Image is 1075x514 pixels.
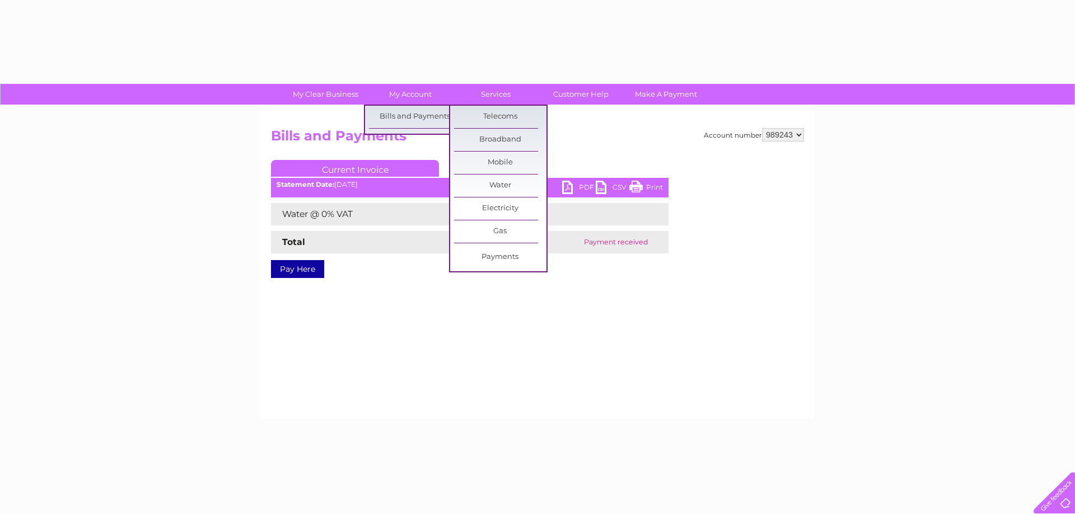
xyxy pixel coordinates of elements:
a: My Account [364,84,457,105]
div: Account number [704,128,804,142]
a: Pay Here [271,260,324,278]
a: Current Invoice [271,160,439,177]
a: Services [450,84,542,105]
a: Telecoms [454,106,546,128]
a: Payments [454,246,546,268]
a: Customer Help [535,84,627,105]
a: Direct Debit [369,129,461,151]
a: Electricity [454,197,546,220]
b: Statement Date: [277,180,334,188]
a: Bills and Payments [369,106,461,128]
a: Print [629,181,663,197]
td: Payment received [564,231,669,253]
a: My Clear Business [279,84,372,105]
a: Gas [454,220,546,243]
a: PDF [562,181,596,197]
a: Water [454,175,546,197]
td: £131.82 [510,203,647,225]
a: Broadband [454,129,546,151]
h2: Bills and Payments [271,128,804,149]
a: Mobile [454,152,546,174]
td: Water @ 0% VAT [271,203,510,225]
a: Make A Payment [620,84,712,105]
a: CSV [596,181,629,197]
strong: Total [282,237,305,247]
div: [DATE] [271,181,669,188]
